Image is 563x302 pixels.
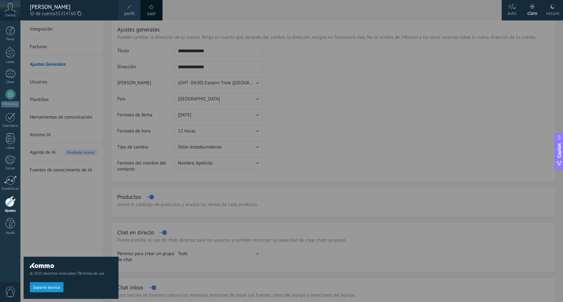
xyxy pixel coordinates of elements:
div: Correo [1,166,19,171]
div: claro [527,4,538,20]
div: Estadísticas [1,187,19,191]
span: ID de cuenta [30,10,112,17]
span: © 2025 derechos reservados | [30,271,112,276]
span: 35214760 [55,10,81,17]
div: WhatsApp [1,101,19,107]
div: Ajustes [1,209,19,213]
div: Ayuda [1,231,19,235]
div: Panel [1,37,19,42]
span: perfil [124,10,135,17]
span: Soporte técnico [33,285,60,290]
div: [PERSON_NAME] [30,3,112,10]
a: Términos de uso [78,271,104,276]
span: Cuenta [5,14,15,18]
a: Soporte técnico [30,285,63,289]
button: Soporte técnico [30,282,63,292]
div: oscuro [546,4,559,20]
a: salir [147,10,156,17]
div: Leads [1,60,19,64]
span: Copilot [556,143,562,158]
div: Listas [1,146,19,150]
div: Calendario [1,124,19,128]
div: Chats [1,80,19,84]
div: auto [507,4,516,20]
